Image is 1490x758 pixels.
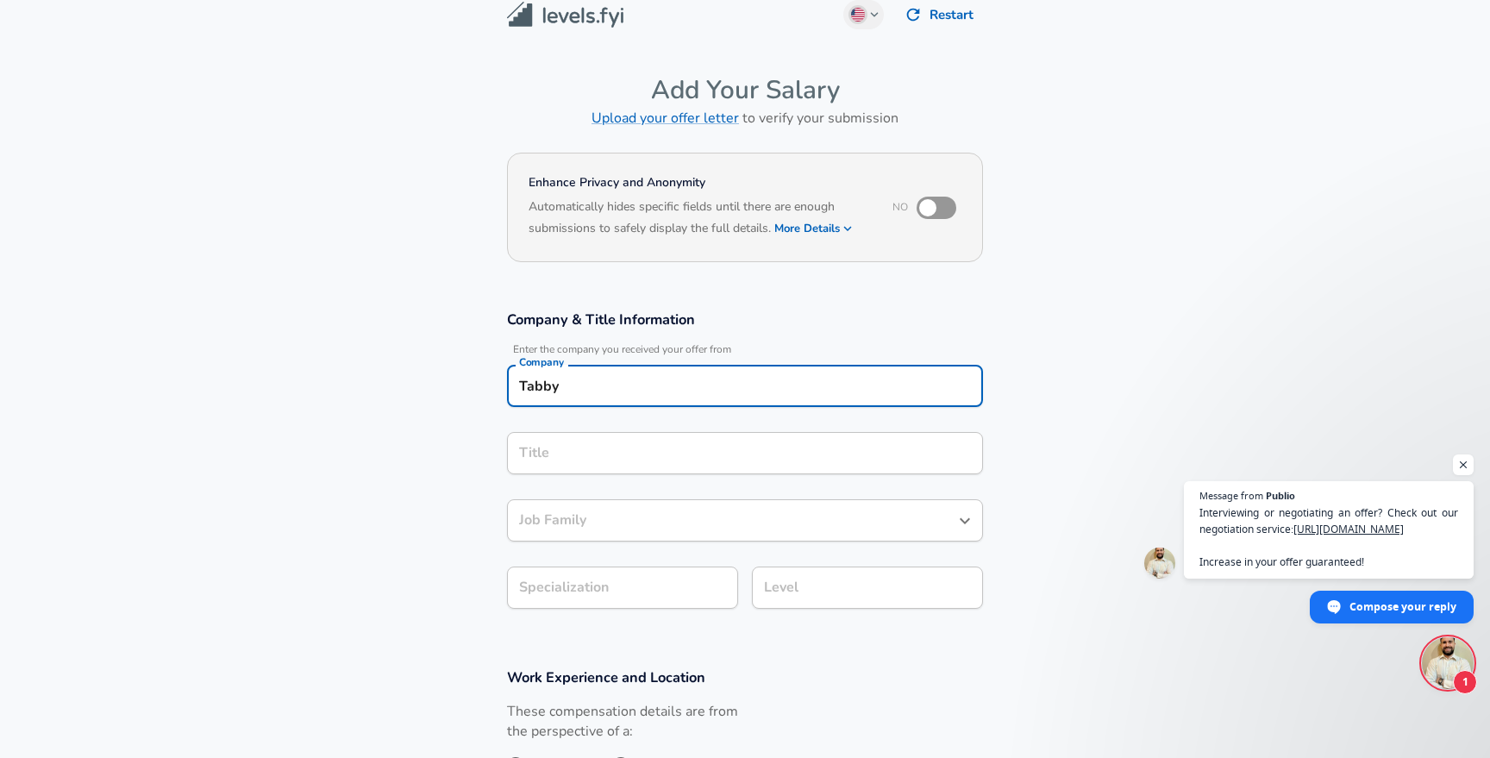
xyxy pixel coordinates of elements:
[529,174,869,191] h4: Enhance Privacy and Anonymity
[1453,670,1477,694] span: 1
[760,574,975,601] input: L3
[953,509,977,533] button: Open
[507,2,623,28] img: Levels.fyi
[1199,491,1263,500] span: Message from
[515,440,975,467] input: Software Engineer
[507,343,983,356] span: Enter the company you received your offer from
[515,507,949,534] input: Software Engineer
[1422,637,1474,689] div: Open chat
[507,667,983,687] h3: Work Experience and Location
[515,373,975,399] input: Google
[507,310,983,329] h3: Company & Title Information
[529,197,869,241] h6: Automatically hides specific fields until there are enough submissions to safely display the full...
[507,567,738,609] input: Specialization
[592,109,739,128] a: Upload your offer letter
[1199,504,1458,570] span: Interviewing or negotiating an offer? Check out our negotiation service: Increase in your offer g...
[507,702,738,742] label: These compensation details are from the perspective of a:
[507,74,983,106] h4: Add Your Salary
[519,357,564,367] label: Company
[774,216,854,241] button: More Details
[1349,592,1456,622] span: Compose your reply
[507,106,983,130] h6: to verify your submission
[851,8,865,22] img: English (US)
[892,200,908,214] span: No
[1266,491,1295,500] span: Publio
